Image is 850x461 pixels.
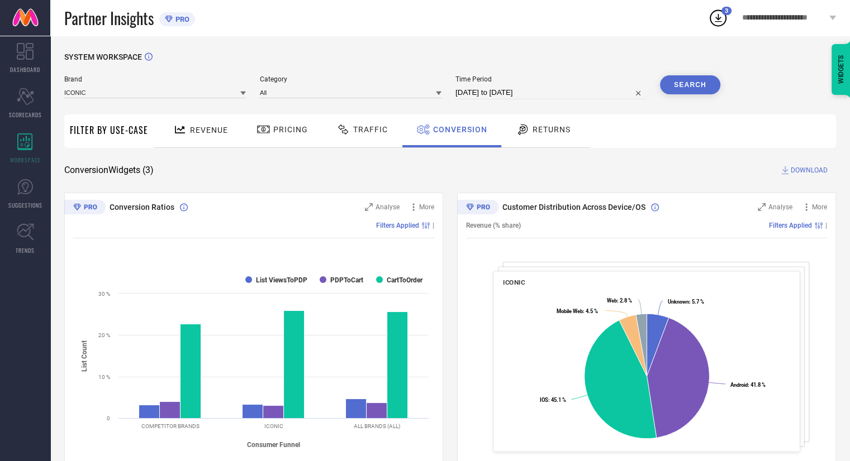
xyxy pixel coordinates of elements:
[10,65,40,74] span: DASHBOARD
[64,200,106,217] div: Premium
[455,86,646,99] input: Select time period
[708,8,728,28] div: Open download list
[16,246,35,254] span: TRENDS
[607,297,617,304] tspan: Web
[503,278,525,286] span: ICONIC
[730,382,766,388] text: : 41.8 %
[110,203,174,212] span: Conversion Ratios
[10,156,41,164] span: WORKSPACE
[730,382,748,388] tspan: Android
[141,423,200,429] text: COMPETITOR BRANDS
[466,222,521,229] span: Revenue (% share)
[98,374,110,380] text: 10 %
[660,75,720,94] button: Search
[825,222,827,229] span: |
[557,308,598,314] text: : 4.5 %
[540,397,566,403] text: : 45.1 %
[376,203,400,211] span: Analyse
[667,299,704,305] text: : 5.7 %
[433,222,434,229] span: |
[433,125,487,134] span: Conversion
[769,222,812,229] span: Filters Applied
[64,7,154,30] span: Partner Insights
[354,423,400,429] text: ALL BRANDS (ALL)
[256,276,307,284] text: List ViewsToPDP
[667,299,688,305] tspan: Unknown
[365,203,373,211] svg: Zoom
[190,126,228,135] span: Revenue
[330,276,363,284] text: PDPToCart
[758,203,766,211] svg: Zoom
[273,125,308,134] span: Pricing
[264,423,283,429] text: ICONIC
[260,75,441,83] span: Category
[70,123,148,137] span: Filter By Use-Case
[376,222,419,229] span: Filters Applied
[247,441,300,449] tspan: Consumer Funnel
[353,125,388,134] span: Traffic
[387,276,423,284] text: CartToOrder
[607,297,632,304] text: : 2.8 %
[791,165,828,176] span: DOWNLOAD
[173,15,189,23] span: PRO
[64,75,246,83] span: Brand
[725,7,728,15] span: 3
[557,308,583,314] tspan: Mobile Web
[457,200,498,217] div: Premium
[768,203,792,211] span: Analyse
[9,111,42,119] span: SCORECARDS
[812,203,827,211] span: More
[98,291,110,297] text: 30 %
[64,165,154,176] span: Conversion Widgets ( 3 )
[533,125,571,134] span: Returns
[80,340,88,371] tspan: List Count
[502,203,645,212] span: Customer Distribution Across Device/OS
[98,332,110,338] text: 20 %
[64,52,142,61] span: SYSTEM WORKSPACE
[455,75,646,83] span: Time Period
[540,397,548,403] tspan: IOS
[419,203,434,211] span: More
[8,201,42,209] span: SUGGESTIONS
[107,415,110,421] text: 0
